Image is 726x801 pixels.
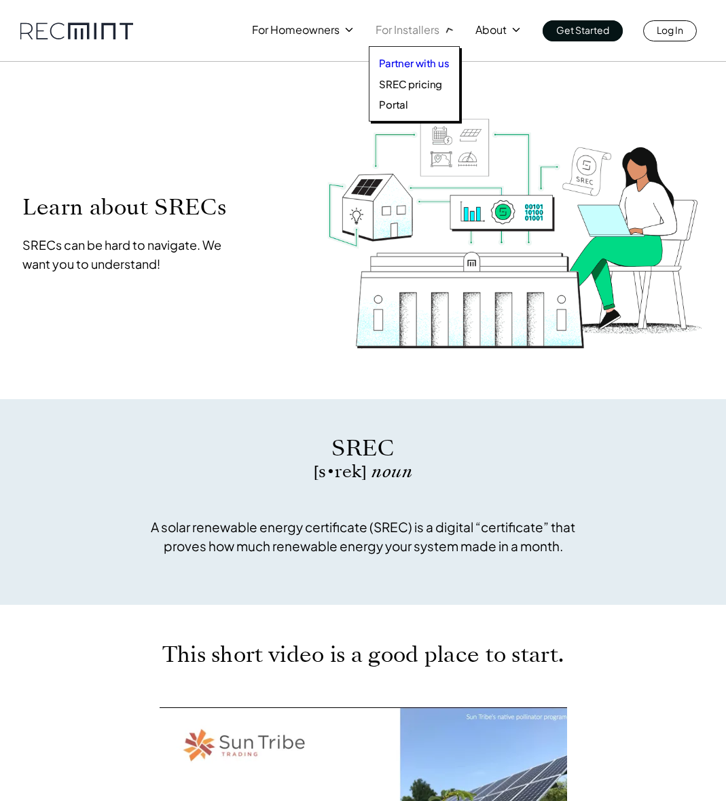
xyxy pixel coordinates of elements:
[143,433,584,464] p: SREC
[657,20,683,39] p: Log In
[22,194,236,220] p: Learn about SRECs
[22,236,236,274] p: SRECs can be hard to navigate. We want you to understand!
[109,646,618,664] p: This short video is a good place to start.
[475,20,507,39] p: About
[371,460,412,483] span: noun
[379,98,450,111] a: Portal
[143,517,584,555] p: A solar renewable energy certificate (SREC) is a digital “certificate” that proves how much renew...
[379,98,408,111] p: Portal
[379,77,442,91] p: SREC pricing
[543,20,623,41] a: Get Started
[376,20,439,39] p: For Installers
[643,20,697,41] a: Log In
[143,464,584,480] p: [s • rek]
[379,56,450,70] a: Partner with us
[556,20,609,39] p: Get Started
[252,20,340,39] p: For Homeowners
[379,77,450,91] a: SREC pricing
